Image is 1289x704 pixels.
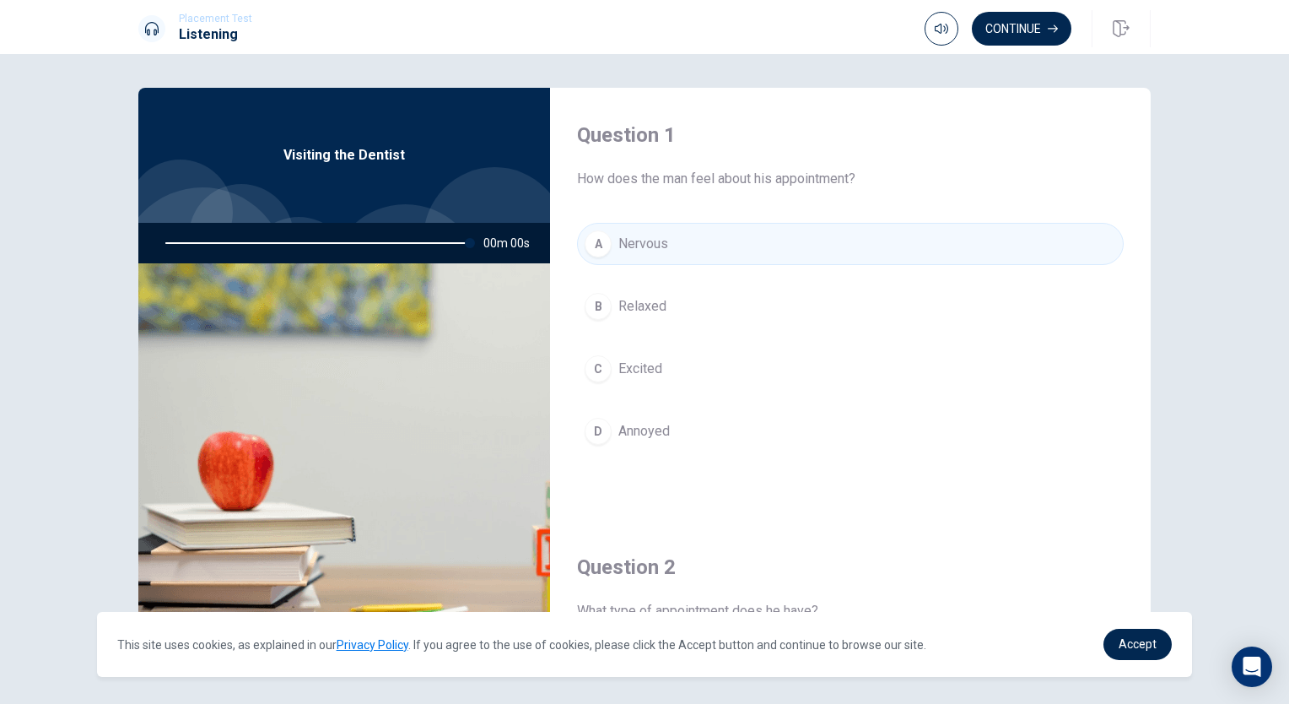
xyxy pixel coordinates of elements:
span: Excited [618,359,662,379]
span: Visiting the Dentist [283,145,405,165]
img: Visiting the Dentist [138,263,550,674]
span: Relaxed [618,296,666,317]
span: Nervous [618,234,668,254]
div: A [585,230,612,257]
span: Annoyed [618,421,670,441]
button: ANervous [577,223,1124,265]
span: This site uses cookies, as explained in our . If you agree to the use of cookies, please click th... [117,638,926,652]
div: C [585,355,612,382]
span: Accept [1119,637,1157,651]
h4: Question 1 [577,122,1124,149]
div: cookieconsent [97,612,1193,677]
span: What type of appointment does he have? [577,601,1124,621]
span: 00m 00s [483,223,543,263]
h4: Question 2 [577,554,1124,581]
span: How does the man feel about his appointment? [577,169,1124,189]
div: Open Intercom Messenger [1232,647,1272,687]
span: Placement Test [179,13,252,24]
div: B [585,293,612,320]
button: BRelaxed [577,285,1124,328]
button: CExcited [577,348,1124,390]
button: DAnnoyed [577,410,1124,452]
a: Privacy Policy [337,638,408,652]
a: dismiss cookie message [1103,629,1172,660]
div: D [585,418,612,445]
h1: Listening [179,24,252,45]
button: Continue [972,12,1071,46]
